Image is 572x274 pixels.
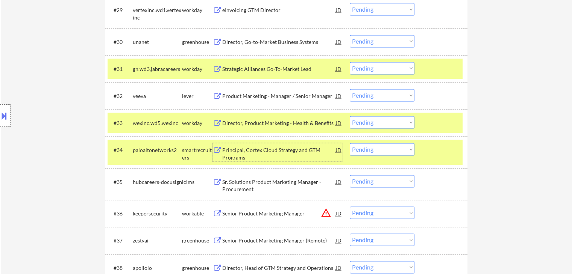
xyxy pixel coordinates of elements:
div: vertexinc.wd1.vertexinc [133,6,182,21]
div: Senior Product Marketing Manager [222,210,336,217]
div: Sr. Solutions Product Marketing Manager - Procurement [222,178,336,193]
div: JD [335,233,343,247]
div: workday [182,6,213,14]
div: Product Marketing - Manager / Senior Manager [222,92,336,100]
div: Director, Go-to-Market Business Systems [222,38,336,46]
div: icims [182,178,213,186]
div: JD [335,143,343,157]
div: #36 [114,210,127,217]
div: greenhouse [182,237,213,244]
div: workable [182,210,213,217]
div: JD [335,35,343,48]
div: workday [182,119,213,127]
div: Principal, Cortex Cloud Strategy and GTM Programs [222,146,336,161]
div: keepersecurity [133,210,182,217]
div: eInvoicing GTM Director [222,6,336,14]
div: Senior Product Marketing Manager (Remote) [222,237,336,244]
div: smartrecruiters [182,146,213,161]
div: Director, Product Marketing - Health & Benefits [222,119,336,127]
div: JD [335,206,343,220]
div: JD [335,175,343,188]
div: JD [335,116,343,129]
div: #30 [114,38,127,46]
div: unanet [133,38,182,46]
div: JD [335,62,343,75]
div: apolloio [133,264,182,272]
div: paloaltonetworks2 [133,146,182,154]
div: Strategic Alliances Go-To-Market Lead [222,65,336,73]
div: workday [182,65,213,73]
div: greenhouse [182,264,213,272]
div: JD [335,89,343,102]
div: gn.wd3.jabracareers [133,65,182,73]
div: JD [335,3,343,17]
div: zestyai [133,237,182,244]
div: Director, Head of GTM Strategy and Operations [222,264,336,272]
div: lever [182,92,213,100]
div: wexinc.wd5.wexinc [133,119,182,127]
div: #37 [114,237,127,244]
button: warning_amber [321,208,331,218]
div: #29 [114,6,127,14]
div: veeva [133,92,182,100]
div: hubcareers-docusign [133,178,182,186]
div: #38 [114,264,127,272]
div: greenhouse [182,38,213,46]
